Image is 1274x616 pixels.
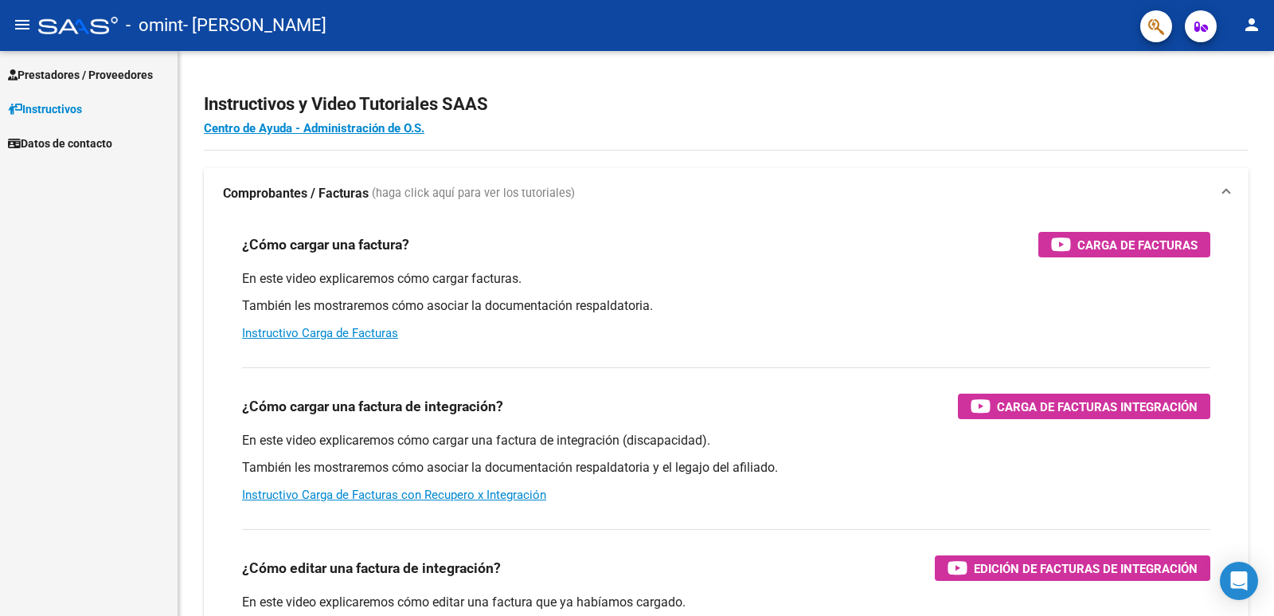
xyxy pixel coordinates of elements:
mat-expansion-panel-header: Comprobantes / Facturas (haga click aquí para ver los tutoriales) [204,168,1249,219]
span: - omint [126,8,183,43]
h2: Instructivos y Video Tutoriales SAAS [204,89,1249,120]
h3: ¿Cómo editar una factura de integración? [242,557,501,579]
p: También les mostraremos cómo asociar la documentación respaldatoria y el legajo del afiliado. [242,459,1210,477]
span: Datos de contacto [8,135,112,152]
strong: Comprobantes / Facturas [223,185,369,202]
p: En este video explicaremos cómo editar una factura que ya habíamos cargado. [242,594,1210,611]
p: En este video explicaremos cómo cargar facturas. [242,270,1210,288]
span: Carga de Facturas Integración [997,397,1198,417]
button: Carga de Facturas Integración [958,394,1210,419]
a: Centro de Ayuda - Administración de O.S. [204,121,424,135]
span: Instructivos [8,100,82,118]
button: Carga de Facturas [1038,232,1210,257]
a: Instructivo Carga de Facturas con Recupero x Integración [242,488,546,502]
mat-icon: menu [13,15,32,34]
a: Instructivo Carga de Facturas [242,326,398,340]
span: - [PERSON_NAME] [183,8,326,43]
p: También les mostraremos cómo asociar la documentación respaldatoria. [242,297,1210,315]
div: Open Intercom Messenger [1220,562,1258,600]
mat-icon: person [1242,15,1261,34]
button: Edición de Facturas de integración [935,555,1210,581]
span: Edición de Facturas de integración [974,559,1198,579]
span: Prestadores / Proveedores [8,66,153,84]
span: Carga de Facturas [1077,235,1198,255]
p: En este video explicaremos cómo cargar una factura de integración (discapacidad). [242,432,1210,449]
span: (haga click aquí para ver los tutoriales) [372,185,575,202]
h3: ¿Cómo cargar una factura? [242,233,409,256]
h3: ¿Cómo cargar una factura de integración? [242,395,503,418]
